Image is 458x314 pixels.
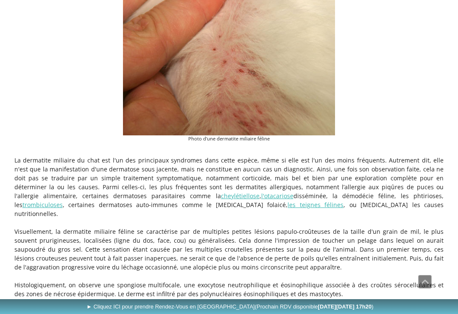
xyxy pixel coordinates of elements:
span: ► Cliquez ICI pour prendre Rendez-Vous en [GEOGRAPHIC_DATA] [87,303,374,310]
p: Visuellement, la dermatite miliaire féline se caractérise par de multiples petites lésions papulo... [14,227,444,272]
p: La dermatite miliaire du chat est l'un des principaux syndromes dans cette espèce, même si elle e... [14,156,444,218]
p: Histologiquement, on observe une spongiose multifocale, une exocytose neutrophilique et éosinophi... [14,280,444,298]
span: Défiler vers le haut [419,275,431,288]
a: trombiculoses [22,201,63,209]
a: Défiler vers le haut [418,275,432,289]
a: les teignes félines [288,201,343,209]
b: [DATE][DATE] 17h20 [318,303,372,310]
a: cheylétiellose [221,192,260,200]
a: l'otacariose [261,192,293,200]
span: (Prochain RDV disponible ) [255,303,374,310]
figcaption: Photo d'une dermatite miliaire féline [123,135,335,143]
